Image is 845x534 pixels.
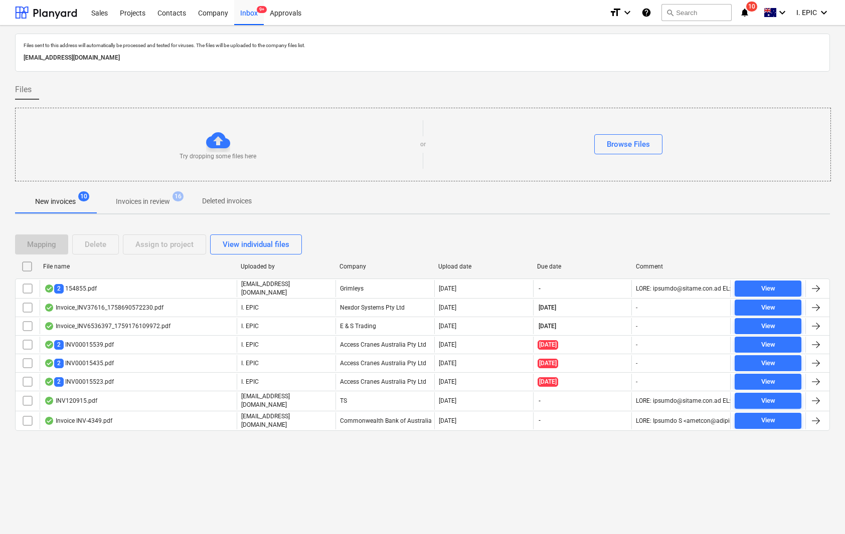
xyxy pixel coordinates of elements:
[44,359,54,367] div: OCR finished
[666,9,674,17] span: search
[621,7,633,19] i: keyboard_arrow_down
[44,340,114,350] div: INV00015539.pdf
[594,134,662,154] button: Browse Files
[761,321,775,332] div: View
[538,377,558,387] span: [DATE]
[257,6,267,13] span: 9+
[44,417,54,425] div: OCR finished
[538,340,558,350] span: [DATE]
[538,285,542,293] span: -
[761,358,775,369] div: View
[641,7,651,19] i: Knowledge base
[439,378,456,385] div: [DATE]
[223,238,289,251] div: View individual files
[44,377,114,387] div: INV00015523.pdf
[241,392,331,409] p: [EMAIL_ADDRESS][DOMAIN_NAME]
[241,412,331,429] p: [EMAIL_ADDRESS][DOMAIN_NAME]
[180,152,256,161] p: Try dropping some files here
[439,341,456,348] div: [DATE]
[735,393,801,409] button: View
[241,341,259,349] p: I. EPIC
[796,9,817,17] span: I. EPIC
[44,322,171,330] div: Invoice_INV6536397_1759176109972.pdf
[15,108,831,181] div: Try dropping some files hereorBrowse Files
[636,341,637,348] div: -
[761,283,775,295] div: View
[43,263,233,270] div: File name
[44,322,54,330] div: OCR finished
[335,374,434,390] div: Access Cranes Australia Pty Ltd
[116,196,170,207] p: Invoices in review
[636,323,637,330] div: -
[241,280,331,297] p: [EMAIL_ADDRESS][DOMAIN_NAME]
[735,337,801,353] button: View
[439,285,456,292] div: [DATE]
[740,7,750,19] i: notifications
[24,53,821,63] p: [EMAIL_ADDRESS][DOMAIN_NAME]
[54,340,64,350] span: 2
[735,281,801,297] button: View
[538,322,557,331] span: [DATE]
[420,140,426,149] p: or
[241,322,259,331] p: I. EPIC
[735,318,801,334] button: View
[44,304,163,312] div: Invoice_INV37616_1758690572230.pdf
[24,42,821,49] p: Files sent to this address will automatically be processed and tested for viruses. The files will...
[538,359,558,368] span: [DATE]
[335,300,434,316] div: Nexdor Systems Pty Ltd
[538,304,557,312] span: [DATE]
[776,7,788,19] i: keyboard_arrow_down
[44,284,97,294] div: 154855.pdf
[202,196,252,206] p: Deleted invoices
[661,4,732,21] button: Search
[636,304,637,311] div: -
[54,377,64,387] span: 2
[241,378,259,386] p: I. EPIC
[761,395,775,407] div: View
[439,304,456,311] div: [DATE]
[439,417,456,424] div: [DATE]
[78,191,89,201] span: 10
[636,360,637,367] div: -
[44,341,54,349] div: OCR finished
[607,138,650,151] div: Browse Files
[538,416,542,425] span: -
[735,413,801,429] button: View
[44,397,97,405] div: INV120915.pdf
[795,486,845,534] iframe: Chat Widget
[636,378,637,385] div: -
[335,280,434,297] div: Grimleys
[818,7,830,19] i: keyboard_arrow_down
[761,339,775,351] div: View
[538,397,542,405] span: -
[44,304,54,312] div: OCR finished
[44,378,54,386] div: OCR finished
[241,359,259,368] p: I. EPIC
[335,392,434,409] div: TS
[439,323,456,330] div: [DATE]
[44,397,54,405] div: OCR finished
[439,360,456,367] div: [DATE]
[44,359,114,368] div: INV00015435.pdf
[44,417,112,425] div: Invoice INV-4349.pdf
[241,304,259,312] p: I. EPIC
[241,263,331,270] div: Uploaded by
[210,234,302,254] button: View individual files
[340,263,430,270] div: Company
[54,359,64,368] span: 2
[35,196,76,207] p: New invoices
[735,300,801,316] button: View
[735,374,801,390] button: View
[746,2,757,12] span: 10
[335,412,434,429] div: Commonwealth Bank of Australia
[438,263,529,270] div: Upload date
[761,415,775,426] div: View
[537,263,628,270] div: Due date
[335,355,434,371] div: Access Cranes Australia Pty Ltd
[439,397,456,404] div: [DATE]
[761,302,775,314] div: View
[761,376,775,388] div: View
[335,318,434,334] div: E & S Trading
[173,191,184,201] span: 16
